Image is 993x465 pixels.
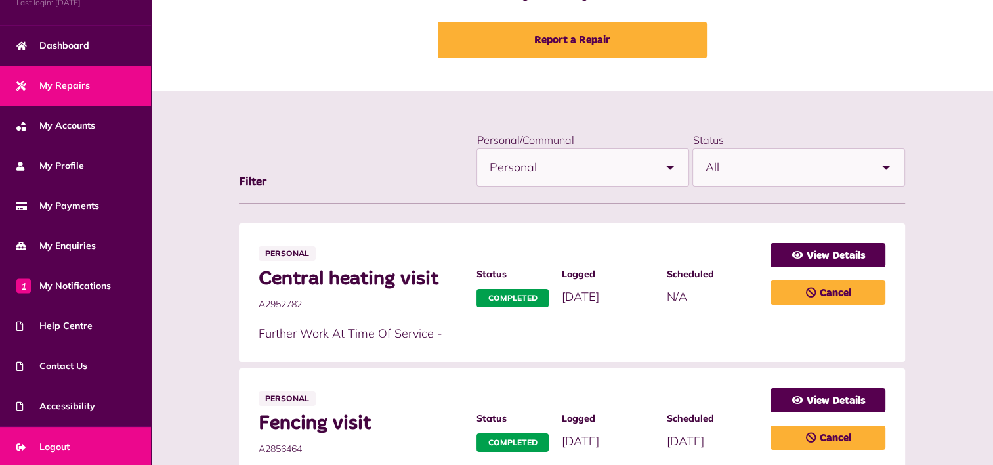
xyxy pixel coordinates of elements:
[16,159,84,173] span: My Profile
[666,433,704,449] span: [DATE]
[562,267,653,281] span: Logged
[16,79,90,93] span: My Repairs
[16,239,96,253] span: My Enquiries
[666,412,757,426] span: Scheduled
[259,412,464,435] span: Fencing visit
[16,39,89,53] span: Dashboard
[16,279,111,293] span: My Notifications
[476,289,549,307] span: Completed
[476,412,549,426] span: Status
[771,426,885,450] a: Cancel
[259,391,316,406] span: Personal
[16,359,87,373] span: Contact Us
[438,22,707,58] a: Report a Repair
[476,133,574,146] label: Personal/Communal
[771,388,885,412] a: View Details
[16,319,93,333] span: Help Centre
[476,267,549,281] span: Status
[239,176,266,188] span: Filter
[16,399,95,413] span: Accessibility
[16,119,95,133] span: My Accounts
[771,243,885,267] a: View Details
[16,278,31,293] span: 1
[259,246,316,261] span: Personal
[692,133,723,146] label: Status
[489,149,652,186] span: Personal
[259,442,464,456] span: A2856464
[259,298,464,311] span: A2952782
[705,149,868,186] span: All
[259,267,464,291] span: Central heating visit
[16,199,99,213] span: My Payments
[16,440,70,454] span: Logout
[666,289,687,304] span: N/A
[562,433,599,449] span: [DATE]
[562,289,599,304] span: [DATE]
[771,280,885,305] a: Cancel
[666,267,757,281] span: Scheduled
[259,324,758,342] p: Further Work At Time Of Service -
[562,412,653,426] span: Logged
[476,433,549,452] span: Completed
